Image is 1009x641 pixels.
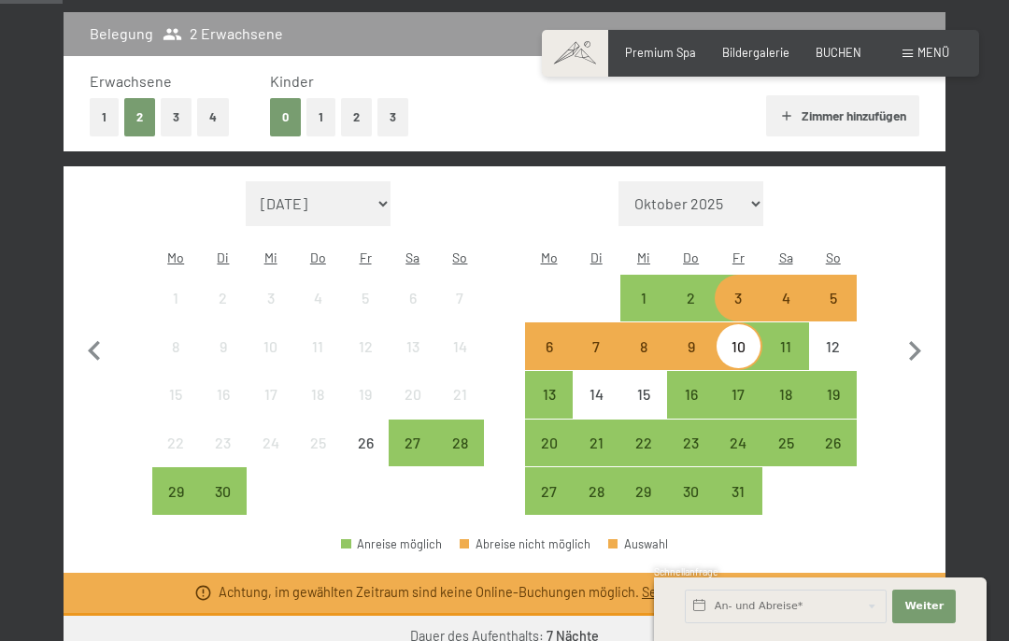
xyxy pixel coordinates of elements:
[438,291,482,335] div: 7
[541,249,558,265] abbr: Montag
[389,371,436,419] div: Sat Sep 20 2025
[573,371,620,419] div: Tue Oct 14 2025
[622,339,666,383] div: 8
[249,387,292,431] div: 17
[717,291,760,335] div: 3
[152,467,200,515] div: Anreise möglich
[525,467,573,515] div: Mon Oct 27 2025
[732,249,745,265] abbr: Freitag
[525,371,573,419] div: Mon Oct 13 2025
[669,291,713,335] div: 2
[152,371,200,419] div: Mon Sep 15 2025
[152,467,200,515] div: Mon Sep 29 2025
[608,538,668,550] div: Auswahl
[438,387,482,431] div: 21
[341,538,442,550] div: Anreise möglich
[525,322,573,370] div: Anreise möglich
[294,322,342,370] div: Thu Sep 11 2025
[247,275,294,322] div: Wed Sep 03 2025
[438,339,482,383] div: 14
[342,420,390,467] div: Anreise nicht möglich
[620,371,668,419] div: Wed Oct 15 2025
[715,467,762,515] div: Anreise möglich
[620,467,668,515] div: Anreise möglich
[247,322,294,370] div: Wed Sep 10 2025
[762,371,810,419] div: Anreise möglich
[762,275,810,322] div: Anreise möglich
[247,275,294,322] div: Anreise nicht möglich
[764,339,808,383] div: 11
[341,98,372,136] button: 2
[200,467,248,515] div: Tue Sep 30 2025
[715,420,762,467] div: Fri Oct 24 2025
[306,98,335,136] button: 1
[247,371,294,419] div: Anreise nicht möglich
[200,371,248,419] div: Anreise nicht möglich
[391,435,434,479] div: 27
[573,371,620,419] div: Anreise nicht möglich
[622,484,666,528] div: 29
[715,275,762,322] div: Fri Oct 03 2025
[200,420,248,467] div: Anreise nicht möglich
[389,322,436,370] div: Anreise nicht möglich
[389,275,436,322] div: Anreise nicht möglich
[892,590,956,623] button: Weiter
[247,371,294,419] div: Wed Sep 17 2025
[200,467,248,515] div: Anreise möglich
[436,420,484,467] div: Sun Sep 28 2025
[344,387,388,431] div: 19
[296,387,340,431] div: 18
[152,275,200,322] div: Anreise nicht möglich
[811,435,855,479] div: 26
[154,291,198,335] div: 1
[200,275,248,322] div: Tue Sep 02 2025
[762,371,810,419] div: Sat Oct 18 2025
[575,387,618,431] div: 14
[717,484,760,528] div: 31
[622,387,666,431] div: 15
[200,322,248,370] div: Tue Sep 09 2025
[152,275,200,322] div: Mon Sep 01 2025
[816,45,861,60] a: BUCHEN
[389,275,436,322] div: Sat Sep 06 2025
[669,387,713,431] div: 16
[764,291,808,335] div: 4
[161,98,192,136] button: 3
[525,420,573,467] div: Anreise möglich
[809,420,857,467] div: Sun Oct 26 2025
[573,467,620,515] div: Tue Oct 28 2025
[342,322,390,370] div: Anreise nicht möglich
[573,322,620,370] div: Tue Oct 07 2025
[722,45,789,60] a: Bildergalerie
[779,249,793,265] abbr: Samstag
[637,249,650,265] abbr: Mittwoch
[152,322,200,370] div: Mon Sep 08 2025
[764,387,808,431] div: 18
[620,467,668,515] div: Wed Oct 29 2025
[766,95,918,136] button: Zimmer hinzufügen
[762,322,810,370] div: Sat Oct 11 2025
[200,275,248,322] div: Anreise nicht möglich
[360,249,372,265] abbr: Freitag
[809,371,857,419] div: Anreise möglich
[625,45,696,60] span: Premium Spa
[294,275,342,322] div: Thu Sep 04 2025
[294,371,342,419] div: Thu Sep 18 2025
[573,322,620,370] div: Anreise nicht möglich
[667,420,715,467] div: Anreise möglich
[294,371,342,419] div: Anreise nicht möglich
[270,72,314,90] span: Kinder
[667,420,715,467] div: Thu Oct 23 2025
[436,275,484,322] div: Anreise nicht möglich
[154,387,198,431] div: 15
[762,275,810,322] div: Sat Oct 04 2025
[342,420,390,467] div: Fri Sep 26 2025
[525,467,573,515] div: Anreise möglich
[389,420,436,467] div: Sat Sep 27 2025
[90,72,172,90] span: Erwachsene
[527,387,571,431] div: 13
[436,322,484,370] div: Anreise nicht möglich
[667,275,715,322] div: Thu Oct 02 2025
[344,339,388,383] div: 12
[460,538,590,550] div: Abreise nicht möglich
